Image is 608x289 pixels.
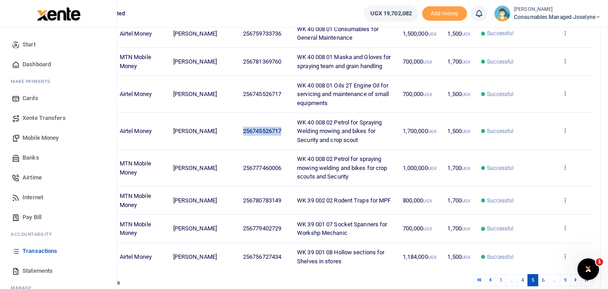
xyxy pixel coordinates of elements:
[7,261,109,281] a: Statements
[23,133,59,142] span: Mobile Money
[447,58,470,65] span: 1,700
[23,266,53,275] span: Statements
[447,253,470,260] span: 1,500
[297,249,384,265] span: WK 39 001 08 Hollow sections for Shelves in stores
[243,225,281,232] span: 256779402729
[370,9,412,18] span: UGX 19,702,082
[7,74,109,88] li: M
[403,128,437,134] span: 1,700,000
[487,197,513,205] span: Successful
[23,114,66,123] span: Xente Transfers
[297,82,389,106] span: WK 40 008 01 Oils 2T Engine Oil for servicing and maintenance of small equipments
[297,221,387,237] span: WK 39 001 07 Socket Spanners for Workshp Mechanic
[487,253,513,261] span: Successful
[120,128,152,134] span: Airtel Money
[364,5,419,22] a: UGX 19,702,082
[403,253,437,260] span: 1,184,000
[173,165,217,171] span: [PERSON_NAME]
[36,10,81,17] a: logo-small logo-large logo-large
[243,30,281,37] span: 256759733736
[120,91,152,97] span: Airtel Money
[7,55,109,74] a: Dashboard
[514,13,601,21] span: Consumables managed-Joselyne
[487,225,513,233] span: Successful
[487,29,513,37] span: Successful
[447,197,470,204] span: 1,700
[596,258,603,266] span: 1
[462,32,470,37] small: UGX
[120,193,151,208] span: MTN Mobile Money
[403,197,432,204] span: 800,000
[517,274,528,286] a: 4
[423,92,432,97] small: UGX
[243,253,281,260] span: 256756727434
[538,274,549,286] a: 6
[7,241,109,261] a: Transactions
[494,5,601,22] a: profile-user [PERSON_NAME] Consumables managed-Joselyne
[120,253,152,260] span: Airtel Money
[173,197,217,204] span: [PERSON_NAME]
[403,30,437,37] span: 1,500,000
[447,165,470,171] span: 1,700
[23,173,42,182] span: Airtime
[487,58,513,66] span: Successful
[120,54,151,69] span: MTN Mobile Money
[462,226,470,231] small: UGX
[403,58,432,65] span: 700,000
[7,207,109,227] a: Pay Bill
[23,247,57,256] span: Transactions
[462,92,470,97] small: UGX
[243,58,281,65] span: 256781369760
[173,30,217,37] span: [PERSON_NAME]
[173,225,217,232] span: [PERSON_NAME]
[7,168,109,188] a: Airtime
[527,274,538,286] a: 5
[7,227,109,241] li: Ac
[422,9,467,16] a: Add money
[7,35,109,55] a: Start
[487,127,513,135] span: Successful
[23,60,51,69] span: Dashboard
[42,273,268,287] div: Showing 41 to 50 of 87 entries
[173,128,217,134] span: [PERSON_NAME]
[7,108,109,128] a: Xente Transfers
[120,221,151,237] span: MTN Mobile Money
[243,165,281,171] span: 256777460006
[428,129,437,134] small: UGX
[577,258,599,280] iframe: Intercom live chat
[7,148,109,168] a: Banks
[494,5,510,22] img: profile-user
[7,188,109,207] a: Internet
[423,60,432,64] small: UGX
[428,32,437,37] small: UGX
[23,153,39,162] span: Banks
[447,225,470,232] span: 1,700
[428,166,437,171] small: UGX
[23,40,36,49] span: Start
[495,274,506,286] a: 1
[462,255,470,260] small: UGX
[297,197,391,204] span: WK 39 002 02 Rodent Traps for MPF
[462,60,470,64] small: UGX
[487,90,513,98] span: Successful
[120,160,151,176] span: MTN Mobile Money
[173,58,217,65] span: [PERSON_NAME]
[173,253,217,260] span: [PERSON_NAME]
[297,119,382,143] span: WK 40 008 02 Petrol for Spraying Welding mowing and bikes for Security and crop scout
[7,88,109,108] a: Cards
[422,6,467,21] li: Toup your wallet
[462,166,470,171] small: UGX
[23,213,41,222] span: Pay Bill
[297,54,391,69] span: WK 40 008 01 Maska and Gloves for spraying team and grain handling
[173,91,217,97] span: [PERSON_NAME]
[462,198,470,203] small: UGX
[15,78,50,85] span: ake Payments
[423,198,432,203] small: UGX
[243,128,281,134] span: 256745526717
[120,30,152,37] span: Airtel Money
[403,225,432,232] span: 700,000
[360,5,422,22] li: Wallet ballance
[297,156,387,180] span: WK 40 008 02 Petrol for spraying mowing welding and bikes for crop scouts and Security
[487,164,513,172] span: Successful
[403,165,437,171] span: 1,000,000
